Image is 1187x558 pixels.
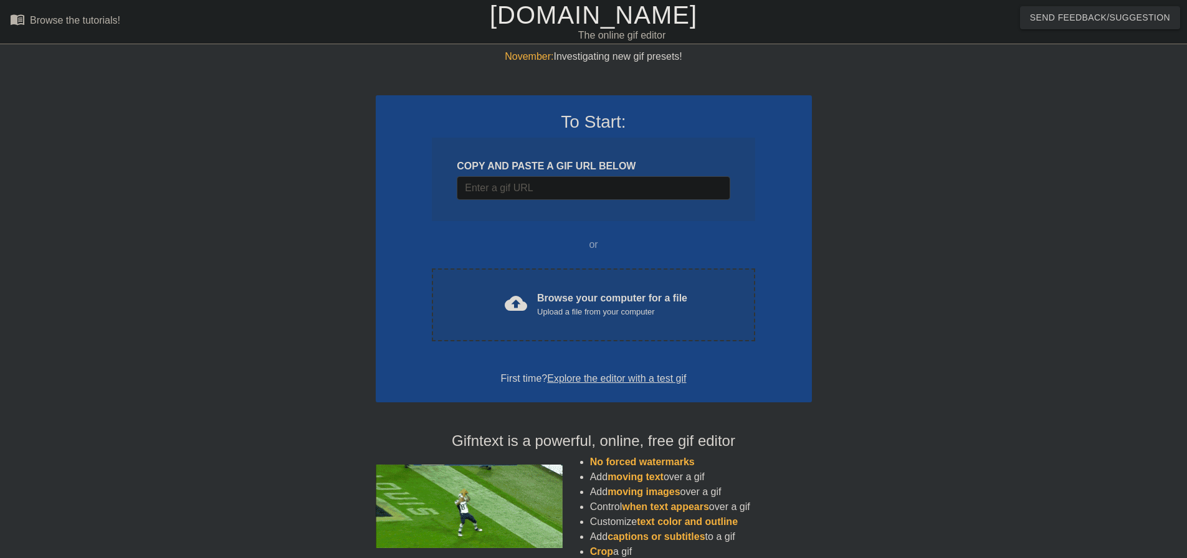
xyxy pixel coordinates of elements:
span: November: [505,51,553,62]
div: COPY AND PASTE A GIF URL BELOW [457,159,730,174]
div: or [408,237,779,252]
span: moving images [608,486,680,497]
button: Send Feedback/Suggestion [1020,6,1180,29]
input: Username [457,176,730,200]
span: No forced watermarks [590,456,695,467]
a: [DOMAIN_NAME] [490,1,697,29]
span: text color and outline [637,516,738,527]
span: cloud_upload [505,292,527,314]
li: Add over a gif [590,470,812,485]
span: moving text [608,471,664,482]
div: Investigating new gif presets! [376,49,812,64]
img: football_small.gif [376,465,563,548]
li: Control over a gif [590,499,812,514]
span: Crop [590,546,613,557]
div: Upload a file from your computer [537,306,687,318]
div: Browse your computer for a file [537,291,687,318]
span: menu_book [10,12,25,27]
li: Customize [590,514,812,529]
div: First time? [392,371,796,386]
span: captions or subtitles [608,531,705,542]
h3: To Start: [392,111,796,133]
li: Add to a gif [590,529,812,544]
span: when text appears [622,501,709,512]
span: Send Feedback/Suggestion [1030,10,1170,26]
div: The online gif editor [402,28,842,43]
h4: Gifntext is a powerful, online, free gif editor [376,432,812,450]
a: Explore the editor with a test gif [547,373,686,384]
div: Browse the tutorials! [30,15,120,26]
li: Add over a gif [590,485,812,499]
a: Browse the tutorials! [10,12,120,31]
